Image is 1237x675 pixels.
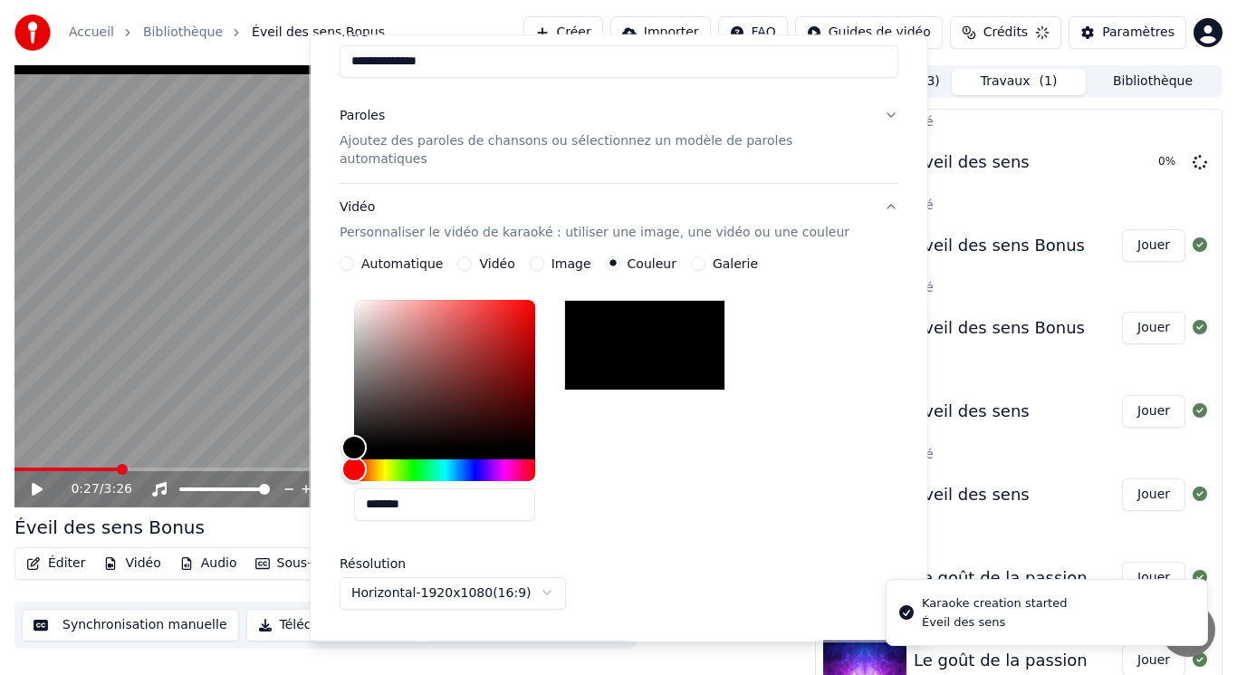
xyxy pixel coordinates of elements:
[340,106,385,124] div: Paroles
[340,183,898,256] button: VidéoPersonnaliser le vidéo de karaoké : utiliser une image, une vidéo ou une couleur
[340,24,898,37] label: Titre
[340,223,849,241] p: Personnaliser le vidéo de karaoké : utiliser une image, une vidéo ou une couleur
[340,198,849,241] div: Vidéo
[354,458,535,480] div: Hue
[361,256,443,269] label: Automatique
[340,556,521,569] label: Résolution
[340,131,869,168] p: Ajoutez des paroles de chansons ou sélectionnez un modèle de paroles automatiques
[627,256,676,269] label: Couleur
[479,256,514,269] label: Vidéo
[340,92,898,182] button: ParolesAjoutez des paroles de chansons ou sélectionnez un modèle de paroles automatiques
[551,256,590,269] label: Image
[712,256,757,269] label: Galerie
[354,299,535,448] div: Color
